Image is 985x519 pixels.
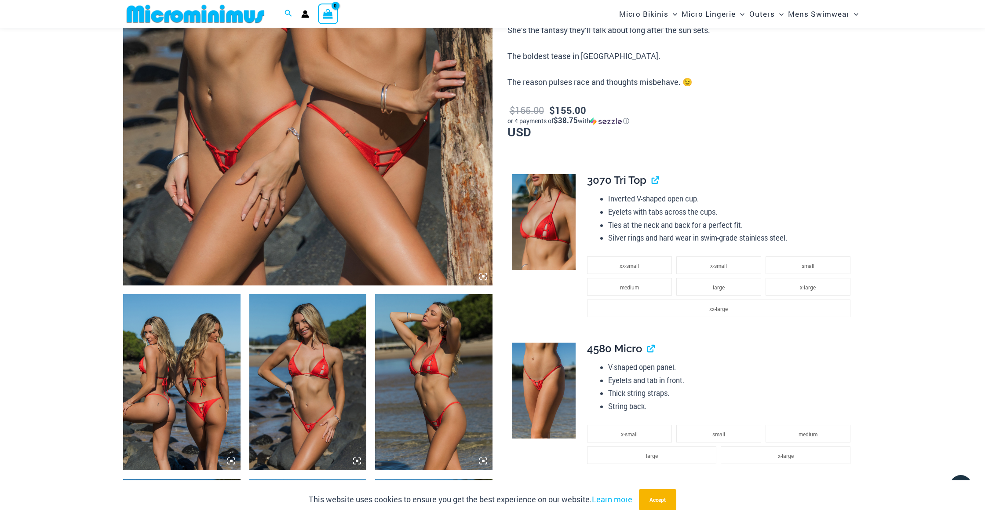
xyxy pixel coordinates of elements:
li: small [766,256,850,274]
a: View Shopping Cart, empty [318,4,338,24]
span: x-small [710,262,727,269]
span: small [802,262,814,269]
li: medium [766,425,850,442]
span: 4580 Micro [587,342,642,355]
span: Mens Swimwear [788,3,850,25]
a: Search icon link [285,8,292,20]
li: small [676,425,761,442]
a: Account icon link [301,10,309,18]
li: medium [587,278,672,296]
div: or 4 payments of$38.75withSezzle Click to learn more about Sezzle [507,117,862,125]
li: large [676,278,761,296]
li: xx-large [587,300,850,317]
li: Eyelets with tabs across the cups. [608,205,854,219]
span: Outers [749,3,775,25]
span: xx-large [709,305,728,312]
span: Menu Toggle [850,3,858,25]
span: large [713,284,725,291]
span: $38.75 [554,115,578,125]
li: Inverted V-shaped open cup. [608,192,854,205]
li: x-large [721,446,850,464]
li: x-small [587,425,672,442]
span: x-large [778,452,794,459]
a: Micro LingerieMenu ToggleMenu Toggle [679,3,747,25]
img: Link Tangello 3070 Tri Top [512,174,576,270]
span: x-small [621,431,638,438]
img: Link Tangello Bikini Tri Top Pack [123,294,241,470]
span: xx-small [620,262,639,269]
li: xx-small [587,256,672,274]
span: medium [799,431,817,438]
bdi: 165.00 [510,104,544,117]
div: or 4 payments of with [507,117,862,125]
li: Ties at the neck and back for a perfect fit. [608,219,854,232]
span: small [712,431,725,438]
button: Accept [639,489,676,510]
li: x-large [766,278,850,296]
img: Sezzle [590,117,622,125]
span: medium [620,284,639,291]
span: Menu Toggle [775,3,784,25]
span: large [646,452,658,459]
a: Mens SwimwearMenu ToggleMenu Toggle [786,3,861,25]
span: $ [510,104,515,117]
img: MM SHOP LOGO FLAT [123,4,268,24]
li: large [587,446,716,464]
li: Eyelets and tab in front. [608,374,854,387]
img: Link Tangello 3070 Tri Top 2031 Cheeky [375,294,492,470]
span: Micro Bikinis [619,3,668,25]
span: Menu Toggle [736,3,744,25]
a: Learn more [592,494,632,504]
img: Link Tangello 4580 Micro [512,343,576,439]
li: Thick string straps. [608,387,854,400]
p: This website uses cookies to ensure you get the best experience on our website. [309,493,632,506]
li: x-small [676,256,761,274]
a: Micro BikinisMenu ToggleMenu Toggle [617,3,679,25]
bdi: 155.00 [549,104,586,117]
img: Link Tangello 3070 Tri Top 4580 Micro [249,294,367,470]
span: Micro Lingerie [682,3,736,25]
p: USD [507,103,862,139]
span: Menu Toggle [668,3,677,25]
span: 3070 Tri Top [587,174,646,186]
li: V-shaped open panel. [608,361,854,374]
a: OutersMenu ToggleMenu Toggle [747,3,786,25]
span: $ [549,104,555,117]
li: String back. [608,400,854,413]
span: x-large [800,284,816,291]
li: Silver rings and hard wear in swim-grade stainless steel. [608,231,854,245]
nav: Site Navigation [616,1,862,26]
